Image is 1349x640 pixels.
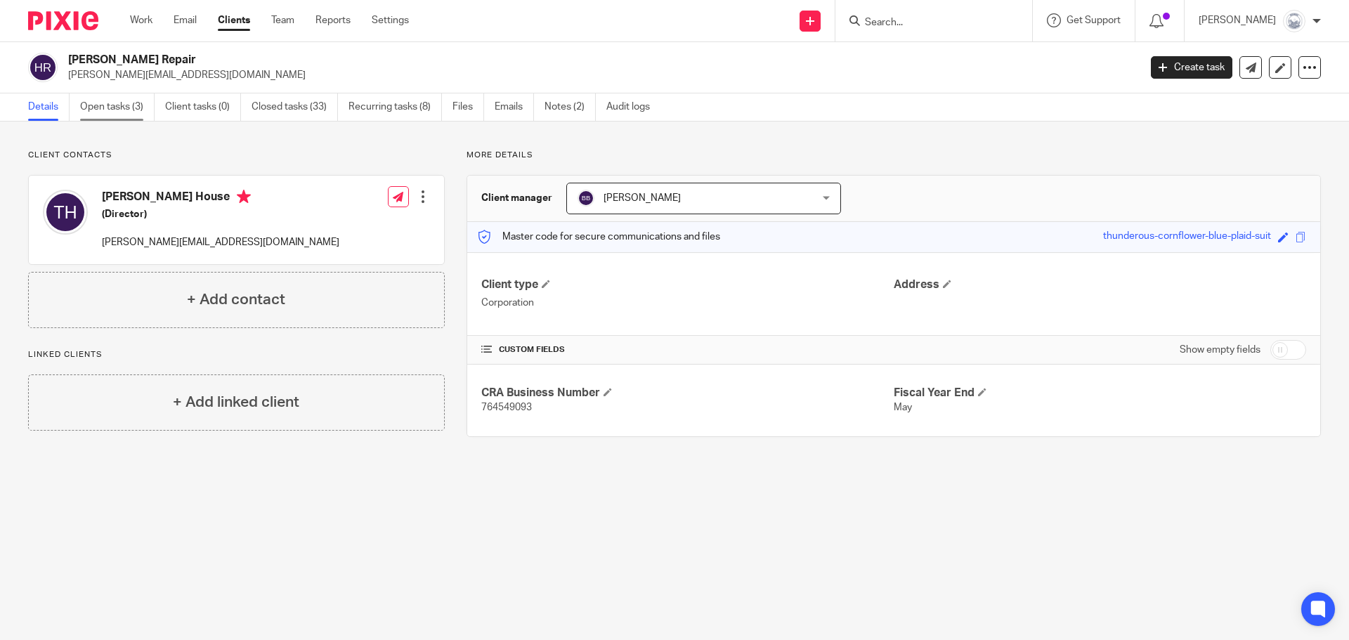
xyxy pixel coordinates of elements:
[452,93,484,121] a: Files
[174,13,197,27] a: Email
[894,277,1306,292] h4: Address
[545,93,596,121] a: Notes (2)
[372,13,409,27] a: Settings
[80,93,155,121] a: Open tasks (3)
[28,349,445,360] p: Linked clients
[28,53,58,82] img: svg%3E
[102,190,339,207] h4: [PERSON_NAME] House
[252,93,338,121] a: Closed tasks (33)
[481,386,894,400] h4: CRA Business Number
[1151,56,1232,79] a: Create task
[495,93,534,121] a: Emails
[1180,343,1260,357] label: Show empty fields
[481,277,894,292] h4: Client type
[606,93,660,121] a: Audit logs
[165,93,241,121] a: Client tasks (0)
[894,386,1306,400] h4: Fiscal Year End
[481,296,894,310] p: Corporation
[173,391,299,413] h4: + Add linked client
[130,13,152,27] a: Work
[1199,13,1276,27] p: [PERSON_NAME]
[481,403,532,412] span: 764549093
[68,68,1130,82] p: [PERSON_NAME][EMAIL_ADDRESS][DOMAIN_NAME]
[237,190,251,204] i: Primary
[43,190,88,235] img: svg%3E
[578,190,594,207] img: svg%3E
[478,230,720,244] p: Master code for secure communications and files
[894,403,912,412] span: May
[604,193,681,203] span: [PERSON_NAME]
[481,344,894,355] h4: CUSTOM FIELDS
[28,150,445,161] p: Client contacts
[68,53,918,67] h2: [PERSON_NAME] Repair
[28,93,70,121] a: Details
[481,191,552,205] h3: Client manager
[187,289,285,311] h4: + Add contact
[271,13,294,27] a: Team
[467,150,1321,161] p: More details
[1283,10,1305,32] img: Copy%20of%20Rockies%20accounting%20v3%20(1).png
[102,207,339,221] h5: (Director)
[28,11,98,30] img: Pixie
[348,93,442,121] a: Recurring tasks (8)
[315,13,351,27] a: Reports
[1067,15,1121,25] span: Get Support
[218,13,250,27] a: Clients
[1103,229,1271,245] div: thunderous-cornflower-blue-plaid-suit
[102,235,339,249] p: [PERSON_NAME][EMAIL_ADDRESS][DOMAIN_NAME]
[864,17,990,30] input: Search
